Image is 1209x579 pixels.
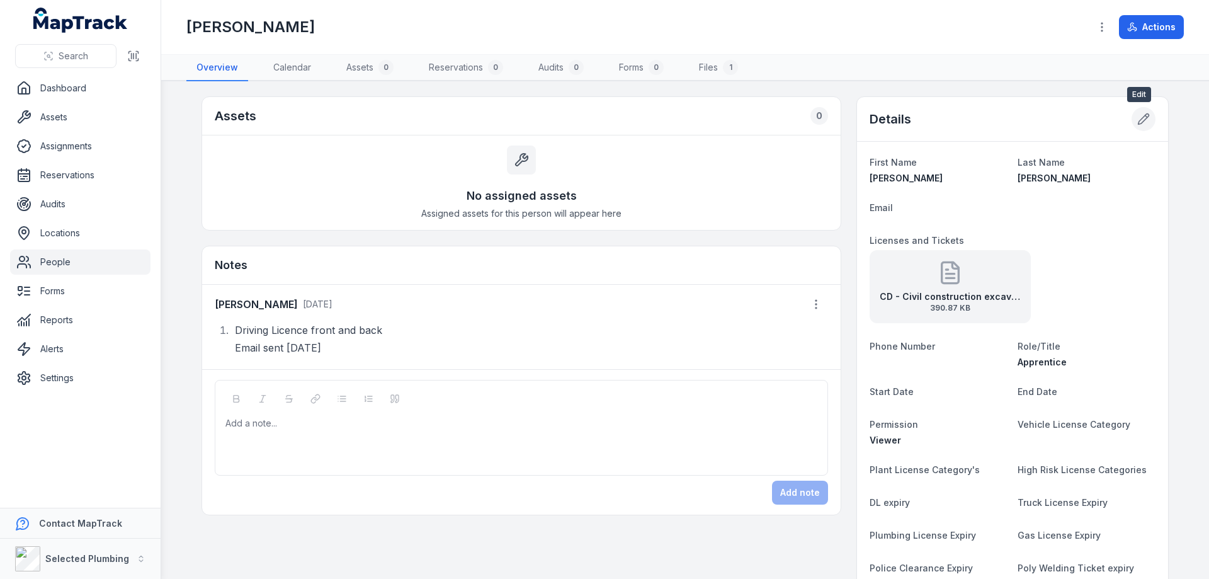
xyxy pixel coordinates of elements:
[1018,357,1067,367] span: Apprentice
[870,419,918,430] span: Permission
[1018,530,1101,541] span: Gas License Expiry
[1127,87,1151,102] span: Edit
[1018,419,1130,430] span: Vehicle License Category
[10,307,150,333] a: Reports
[870,157,917,168] span: First Name
[10,163,150,188] a: Reservations
[10,221,150,246] a: Locations
[488,60,503,75] div: 0
[870,563,973,573] span: Police Clearance Expiry
[870,341,935,352] span: Phone Number
[528,55,594,81] a: Audits0
[649,60,664,75] div: 0
[39,518,122,529] strong: Contact MapTrack
[378,60,394,75] div: 0
[609,55,674,81] a: Forms0
[421,207,622,220] span: Assigned assets for this person will appear here
[15,44,116,68] button: Search
[870,497,910,508] span: DL expiry
[870,173,943,183] span: [PERSON_NAME]
[10,249,150,275] a: People
[569,60,584,75] div: 0
[263,55,321,81] a: Calendar
[1018,341,1060,352] span: Role/Title
[1018,386,1057,397] span: End Date
[689,55,748,81] a: Files1
[186,55,248,81] a: Overview
[336,55,404,81] a: Assets0
[880,290,1021,303] strong: CD - Civil construction excavator operations
[10,192,150,217] a: Audits
[870,235,964,246] span: Licenses and Tickets
[1018,173,1091,183] span: [PERSON_NAME]
[215,297,298,312] strong: [PERSON_NAME]
[1018,563,1134,573] span: Poly Welding Ticket expiry
[870,386,914,397] span: Start Date
[215,256,247,274] h3: Notes
[10,278,150,304] a: Forms
[10,76,150,101] a: Dashboard
[870,464,980,475] span: Plant License Category's
[45,553,129,564] strong: Selected Plumbing
[870,435,901,445] span: Viewer
[870,202,893,213] span: Email
[10,336,150,362] a: Alerts
[231,321,828,357] li: Driving Licence front and back Email sent [DATE]
[10,365,150,391] a: Settings
[303,299,332,309] span: [DATE]
[1018,497,1108,508] span: Truck License Expiry
[1119,15,1184,39] button: Actions
[880,303,1021,313] span: 390.87 KB
[10,105,150,130] a: Assets
[215,107,256,125] h2: Assets
[303,299,332,309] time: 9/4/2025, 3:15:46 PM
[1018,464,1147,475] span: High Risk License Categories
[870,110,911,128] h2: Details
[810,107,828,125] div: 0
[33,8,128,33] a: MapTrack
[870,530,976,541] span: Plumbing License Expiry
[467,187,577,205] h3: No assigned assets
[1018,157,1065,168] span: Last Name
[723,60,738,75] div: 1
[186,17,315,37] h1: [PERSON_NAME]
[10,134,150,159] a: Assignments
[419,55,513,81] a: Reservations0
[59,50,88,62] span: Search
